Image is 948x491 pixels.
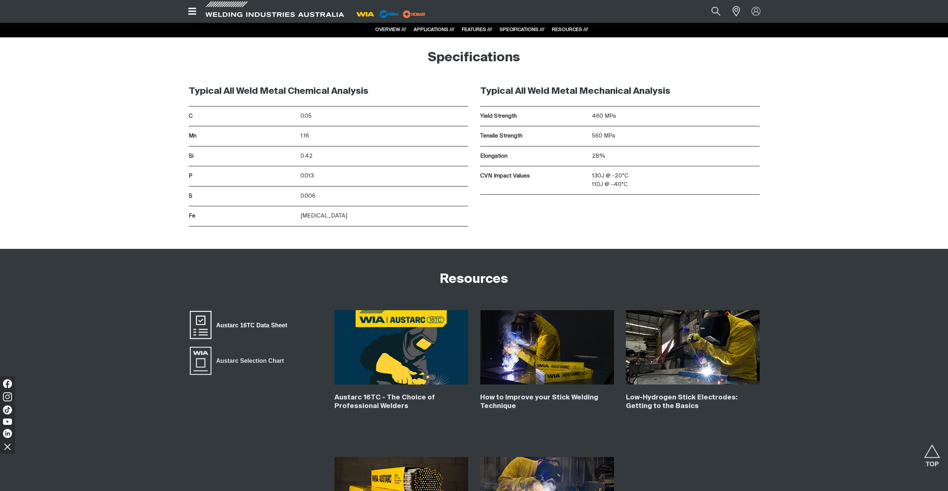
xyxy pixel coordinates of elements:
[480,112,588,121] p: Yield Strength
[300,212,468,220] p: [MEDICAL_DATA]
[189,86,468,97] h3: Typical All Weld Metal Chemical Analysis
[480,132,588,140] p: Tensile Strength
[480,172,588,180] p: CVN Impact Values
[401,11,428,17] a: miller
[189,310,292,340] a: Austarc 16TC Data Sheet
[189,152,297,161] p: Si
[414,27,454,32] a: APPLICATIONS ///
[440,271,508,288] h2: Resources
[300,192,468,201] p: 0.006
[592,132,760,140] p: 560 MPa
[189,346,289,376] a: Austarc Selection Chart
[480,152,588,161] p: Elongation
[3,419,12,425] img: YouTube
[189,172,297,180] p: P
[211,320,292,330] span: Austarc 16TC Data Sheet
[694,3,728,20] input: Product name or item number...
[626,394,738,410] a: Low-Hydrogen Stick Electrodes: Getting to the Basics
[189,192,297,201] p: S
[500,27,544,32] a: SPECIFICATIONS ///
[3,379,12,388] img: Facebook
[300,112,468,121] p: 0.05
[181,50,767,66] h2: Specifications
[189,212,297,220] p: Fe
[401,9,428,20] img: miller
[480,394,598,410] a: How to Improve your Stick Welding Technique
[626,310,760,385] img: Low-Hydrogen Stick Electrodes: Getting to the Basics
[375,27,406,32] a: OVERVIEW ///
[592,172,760,189] p: 130J @ -20°C 110J @ -40°C
[300,172,468,180] p: 0.013
[592,152,760,161] p: 28%
[1,440,14,453] img: hide socials
[334,310,468,385] img: Austarc 16TC - The Choice of Professional Welders
[3,392,12,401] img: Instagram
[480,310,614,385] img: How to Improve your Stick Welding Technique
[189,112,297,121] p: C
[3,429,12,438] img: LinkedIn
[211,356,289,366] span: Austarc Selection Chart
[3,405,12,414] img: TikTok
[334,394,435,410] a: Austarc 16TC - The Choice of Professional Welders
[300,132,468,140] p: 1.16
[703,3,729,20] button: Search products
[462,27,492,32] a: FEATURES ///
[189,132,297,140] p: Mn
[480,86,760,97] h3: Typical All Weld Metal Mechanical Analysis
[300,152,468,161] p: 0.42
[592,112,760,121] p: 460 MPa
[552,27,588,32] a: RESOURCES ///
[924,444,941,461] button: Scroll to top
